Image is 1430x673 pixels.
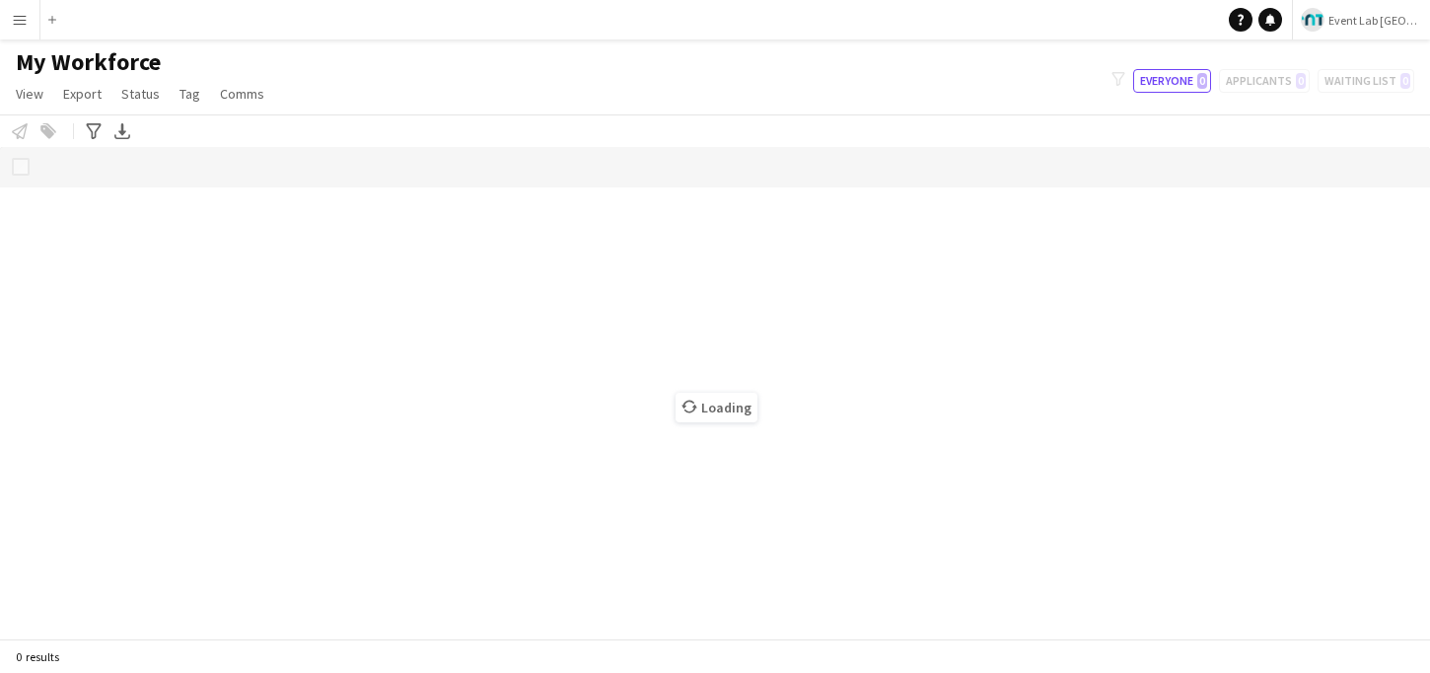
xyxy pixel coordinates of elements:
span: Event Lab [GEOGRAPHIC_DATA] [1328,13,1422,28]
a: Tag [172,81,208,107]
span: Tag [179,85,200,103]
span: Export [63,85,102,103]
img: Logo [1301,8,1324,32]
app-action-btn: Export XLSX [110,119,134,143]
app-action-btn: Advanced filters [82,119,106,143]
span: Comms [220,85,264,103]
span: Status [121,85,160,103]
span: Loading [676,393,757,422]
span: View [16,85,43,103]
span: My Workforce [16,47,161,77]
a: Export [55,81,109,107]
span: 0 [1197,73,1207,89]
a: Status [113,81,168,107]
button: Everyone0 [1133,69,1211,93]
a: Comms [212,81,272,107]
a: View [8,81,51,107]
